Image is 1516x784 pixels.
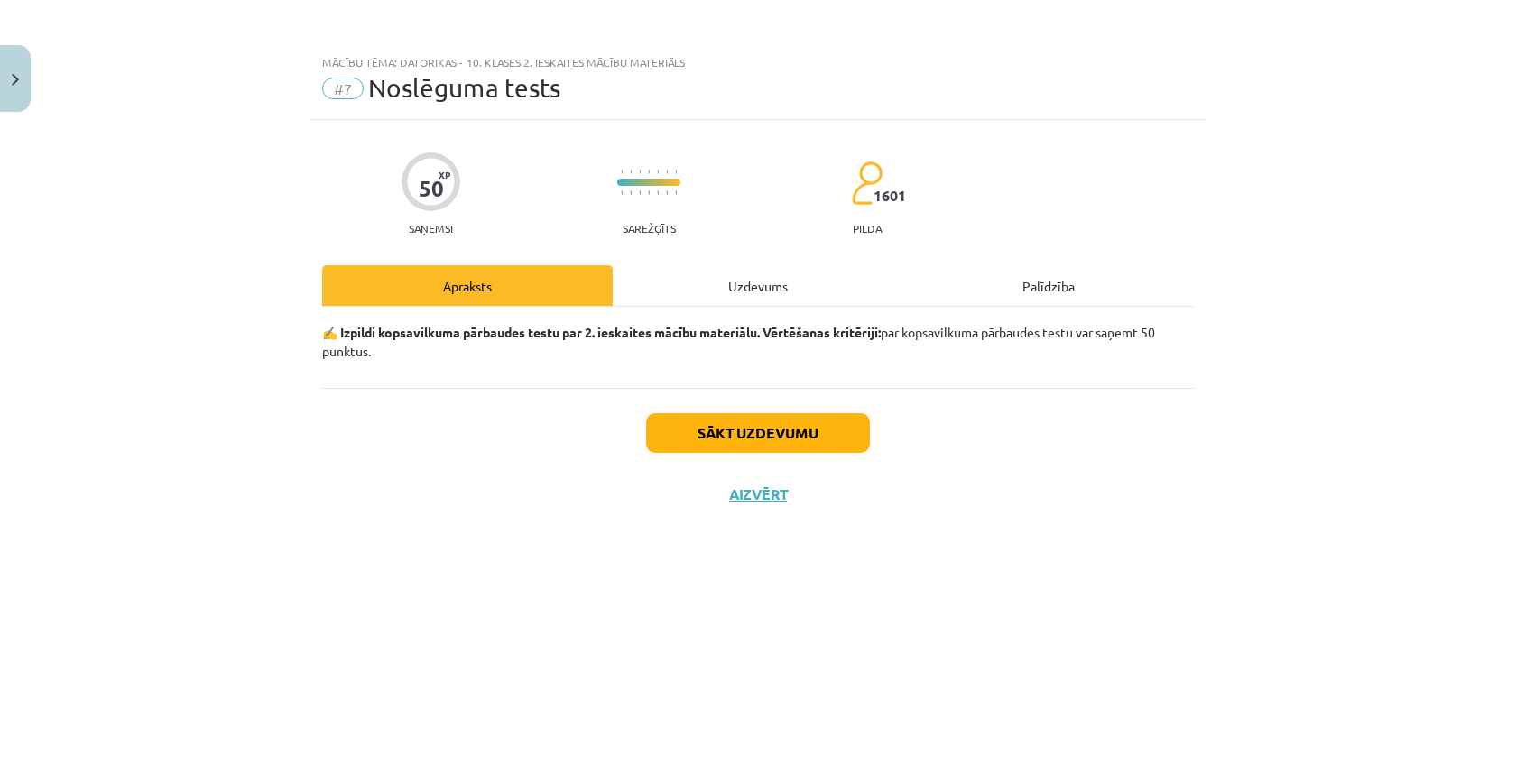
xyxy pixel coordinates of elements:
[621,170,623,174] img: icon-short-line-57e1e144782c952c97e751825c79c345078a6d821885a25fce030b3d8c18986b.svg
[851,161,883,206] img: students-c634bb4e5e11cddfef0936a35e636f08e4e9abd3cc4e673bd6f9a4125e45ecb1.svg
[874,188,906,204] span: 1601
[648,170,650,174] img: icon-short-line-57e1e144782c952c97e751825c79c345078a6d821885a25fce030b3d8c18986b.svg
[666,170,668,174] img: icon-short-line-57e1e144782c952c97e751825c79c345078a6d821885a25fce030b3d8c18986b.svg
[621,190,623,195] img: icon-short-line-57e1e144782c952c97e751825c79c345078a6d821885a25fce030b3d8c18986b.svg
[322,78,364,99] span: #7
[630,190,632,195] img: icon-short-line-57e1e144782c952c97e751825c79c345078a6d821885a25fce030b3d8c18986b.svg
[657,170,659,174] img: icon-short-line-57e1e144782c952c97e751825c79c345078a6d821885a25fce030b3d8c18986b.svg
[623,222,676,235] p: Sarežģīts
[675,170,677,174] img: icon-short-line-57e1e144782c952c97e751825c79c345078a6d821885a25fce030b3d8c18986b.svg
[903,265,1194,306] div: Palīdzība
[613,265,903,306] div: Uzdevums
[322,265,613,306] div: Apraksts
[648,190,650,195] img: icon-short-line-57e1e144782c952c97e751825c79c345078a6d821885a25fce030b3d8c18986b.svg
[322,56,1194,69] div: Mācību tēma: Datorikas - 10. klases 2. ieskaites mācību materiāls
[322,323,1194,361] p: par kopsavilkuma pārbaudes testu var saņemt 50 punktus.
[675,190,677,195] img: icon-short-line-57e1e144782c952c97e751825c79c345078a6d821885a25fce030b3d8c18986b.svg
[853,222,882,235] p: pilda
[646,413,870,453] button: Sākt uzdevumu
[639,190,641,195] img: icon-short-line-57e1e144782c952c97e751825c79c345078a6d821885a25fce030b3d8c18986b.svg
[12,74,19,86] img: icon-close-lesson-0947bae3869378f0d4975bcd49f059093ad1ed9edebbc8119c70593378902aed.svg
[666,190,668,195] img: icon-short-line-57e1e144782c952c97e751825c79c345078a6d821885a25fce030b3d8c18986b.svg
[657,190,659,195] img: icon-short-line-57e1e144782c952c97e751825c79c345078a6d821885a25fce030b3d8c18986b.svg
[368,73,560,103] span: Noslēguma tests
[639,170,641,174] img: icon-short-line-57e1e144782c952c97e751825c79c345078a6d821885a25fce030b3d8c18986b.svg
[419,176,444,201] div: 50
[439,170,450,180] span: XP
[402,222,460,235] p: Saņemsi
[630,170,632,174] img: icon-short-line-57e1e144782c952c97e751825c79c345078a6d821885a25fce030b3d8c18986b.svg
[322,324,881,340] strong: ✍️ Izpildi kopsavilkuma pārbaudes testu par 2. ieskaites mācību materiālu. Vērtēšanas kritēriji:
[724,485,792,503] button: Aizvērt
